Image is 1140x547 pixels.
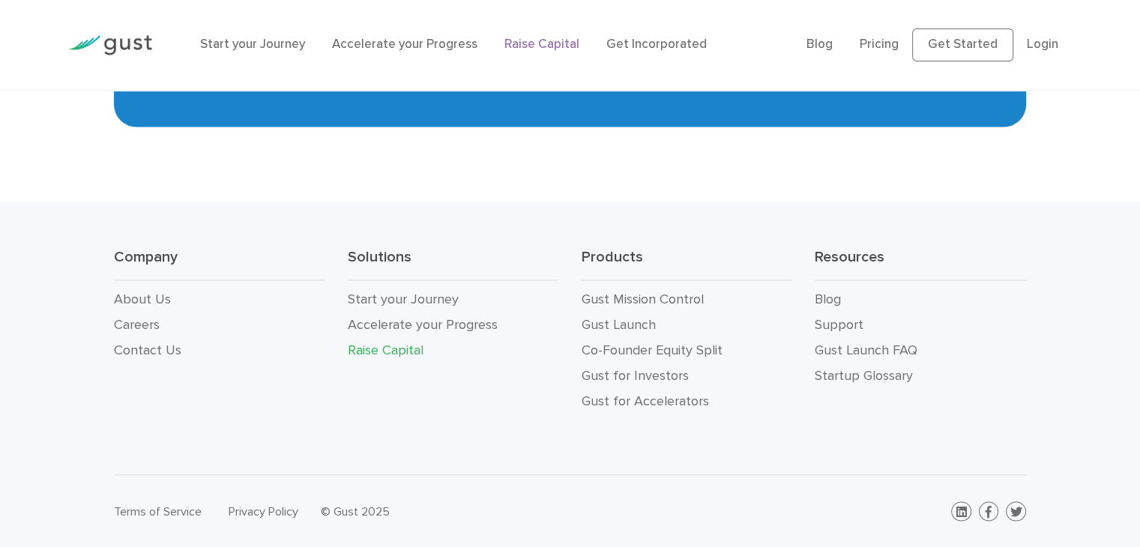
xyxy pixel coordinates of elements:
a: Start your Journey [348,291,459,306]
h3: Products [581,247,792,280]
a: Blog [815,291,841,306]
a: Gust Mission Control [581,291,703,306]
a: Contact Us [114,342,181,357]
h3: Company [114,247,325,280]
a: Gust Launch FAQ [815,342,917,357]
a: Gust Launch [581,316,655,332]
a: Support [815,316,863,332]
h3: Resources [815,247,1026,280]
a: Privacy Policy [229,504,298,518]
a: Start your Journey [200,37,305,52]
h3: Solutions [348,247,559,280]
a: Accelerate your Progress [348,316,498,332]
a: Raise Capital [348,342,423,357]
img: Gust Logo [68,35,152,55]
a: Pricing [860,37,899,52]
a: Gust for Investors [581,367,688,383]
a: Blog [806,37,833,52]
a: Raise Capital [504,37,579,52]
a: Careers [114,316,160,332]
a: Gust for Accelerators [581,393,708,408]
a: Startup Glossary [815,367,913,383]
a: Get Started [912,28,1013,61]
a: Co-Founder Equity Split [581,342,722,357]
div: © Gust 2025 [321,501,559,522]
a: About Us [114,291,171,306]
a: Terms of Service [114,504,202,518]
a: Get Incorporated [606,37,707,52]
a: Login [1027,37,1058,52]
a: Accelerate your Progress [332,37,477,52]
